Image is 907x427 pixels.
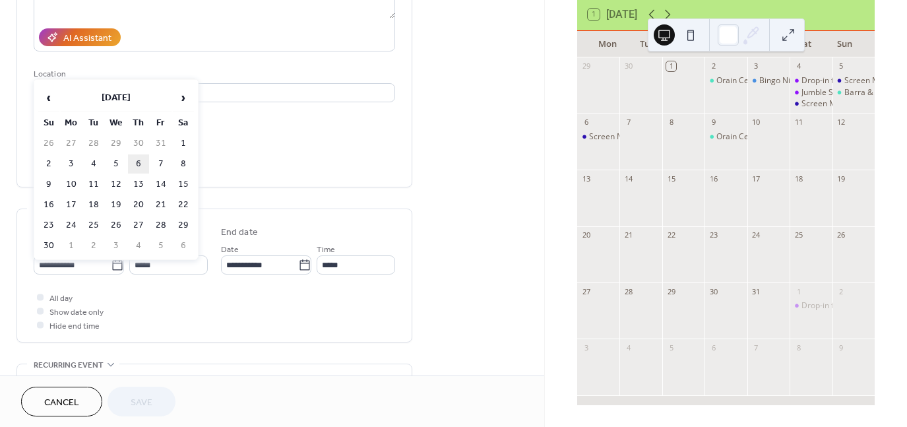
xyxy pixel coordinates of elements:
[61,134,82,153] td: 27
[83,195,104,214] td: 18
[836,286,846,296] div: 2
[83,154,104,174] td: 4
[623,230,633,240] div: 21
[106,175,127,194] td: 12
[666,343,676,352] div: 5
[38,134,59,153] td: 26
[836,61,846,71] div: 5
[581,174,591,183] div: 13
[708,174,718,183] div: 16
[794,343,803,352] div: 8
[61,195,82,214] td: 17
[150,236,172,255] td: 5
[63,32,111,46] div: AI Assistant
[836,174,846,183] div: 19
[832,87,875,98] div: Barra & Vatersay Triathlon
[128,154,149,174] td: 6
[38,216,59,235] td: 23
[61,84,172,112] th: [DATE]
[759,75,802,86] div: Bingo Night
[716,75,764,86] div: Orain Ceilidh
[128,134,149,153] td: 30
[49,292,73,306] span: All day
[44,396,79,410] span: Cancel
[704,75,747,86] div: Orain Ceilidh
[150,216,172,235] td: 28
[623,286,633,296] div: 28
[708,286,718,296] div: 30
[173,236,194,255] td: 6
[704,131,747,143] div: Orain Ceilidh
[623,61,633,71] div: 30
[581,117,591,127] div: 6
[751,117,761,127] div: 10
[666,117,676,127] div: 8
[801,300,868,312] div: Drop-in for Coffee
[106,154,127,174] td: 5
[83,236,104,255] td: 2
[577,131,619,143] div: Screen Machine
[801,75,868,86] div: Drop-in for Coffee
[794,61,803,71] div: 4
[61,216,82,235] td: 24
[173,84,193,111] span: ›
[128,216,149,235] td: 27
[785,31,825,57] div: Sat
[844,75,904,86] div: Screen Machine
[106,216,127,235] td: 26
[708,117,718,127] div: 9
[38,195,59,214] td: 16
[589,131,648,143] div: Screen Machine
[49,306,104,319] span: Show date only
[623,117,633,127] div: 7
[794,286,803,296] div: 1
[581,61,591,71] div: 29
[790,87,832,98] div: Jumble Sale
[61,236,82,255] td: 1
[581,230,591,240] div: 20
[666,61,676,71] div: 1
[623,174,633,183] div: 14
[106,236,127,255] td: 3
[832,75,875,86] div: Screen Machine
[173,195,194,214] td: 22
[801,87,844,98] div: Jumble Sale
[150,114,172,133] th: Fr
[747,75,790,86] div: Bingo Night
[836,117,846,127] div: 12
[751,286,761,296] div: 31
[716,131,764,143] div: Orain Ceilidh
[106,134,127,153] td: 29
[801,98,861,110] div: Screen Machine
[790,300,832,312] div: Drop-in for Coffee
[128,236,149,255] td: 4
[173,134,194,153] td: 1
[128,114,149,133] th: Th
[623,343,633,352] div: 4
[825,31,864,57] div: Sun
[38,114,59,133] th: Su
[61,175,82,194] td: 10
[83,216,104,235] td: 25
[836,230,846,240] div: 26
[317,243,335,257] span: Time
[581,286,591,296] div: 27
[39,84,59,111] span: ‹
[751,343,761,352] div: 7
[34,358,104,372] span: Recurring event
[128,175,149,194] td: 13
[21,387,102,416] button: Cancel
[588,31,627,57] div: Mon
[666,230,676,240] div: 22
[794,230,803,240] div: 25
[794,117,803,127] div: 11
[794,174,803,183] div: 18
[581,343,591,352] div: 3
[627,31,667,57] div: Tue
[751,61,761,71] div: 3
[83,134,104,153] td: 28
[61,114,82,133] th: Mo
[666,286,676,296] div: 29
[666,174,676,183] div: 15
